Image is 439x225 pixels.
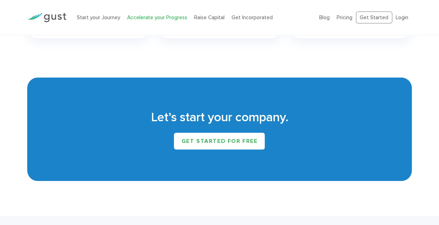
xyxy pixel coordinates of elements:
[337,14,352,21] a: Pricing
[356,12,392,24] a: Get Started
[319,14,330,21] a: Blog
[232,14,273,21] a: Get Incorporated
[194,14,225,21] a: Raise Capital
[174,133,265,150] a: Get started for free
[77,14,120,21] a: Start your Journey
[396,14,408,21] a: Login
[127,14,187,21] a: Accelerate your Progress
[38,109,401,126] h2: Let’s start your company.
[27,13,66,22] img: Gust Logo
